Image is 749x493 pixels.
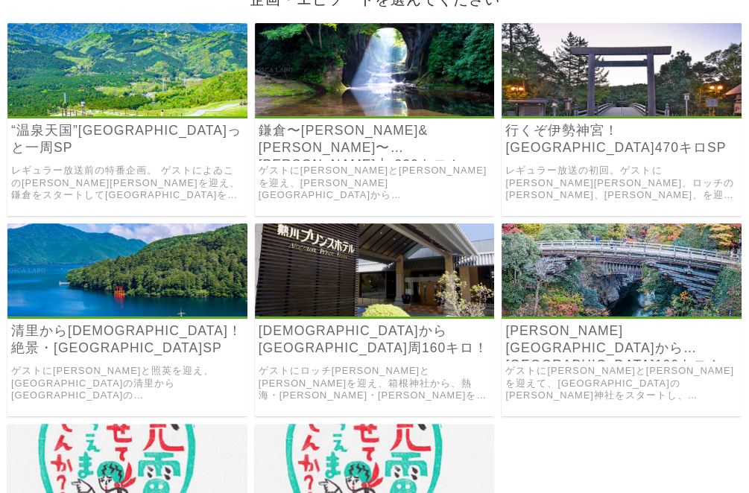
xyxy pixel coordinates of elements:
[502,223,742,317] img: 出川哲朗の充電させてもらえませんか？ 絶景の山梨！ 行くぞ夏の"フルーツ街道"パワスポ昇仙峡から相模湖110キロ！ ですが一茂さんも澤さんも37℃でヒーヒーだヤバいよ²SP
[255,223,495,317] img: 出川哲朗の充電させてもらえませんか？ 箱根神社から絶景の“伊豆半島”ぐるっと一周160キロ！“温泉”全部入りまくるぞ！ですがロッチ中岡は誕生日っよしおはパンツ忘れた～ヤバいよ²SP
[255,106,495,118] a: 出川哲朗の充電させてもらえませんか？ 絶景の鎌倉からズズーッと三浦半島を縦断！フェリーで金谷港へ！房総をぐるっと回って230キロ！ゴールはありがたや成田山ですが、竜兵＆蛭子が大暴走でヤバいよ²SP
[505,165,738,202] a: レギュラー放送の初回。ゲストに[PERSON_NAME][PERSON_NAME]、ロッチの[PERSON_NAME]、[PERSON_NAME]、を迎え、横浜[PERSON_NAME]の実家を...
[259,365,491,402] a: ゲストにロッチ[PERSON_NAME]と[PERSON_NAME]を迎え、箱根神社から、熱海・[PERSON_NAME]・[PERSON_NAME]を抜けて[PERSON_NAME]まで、ぐる...
[255,23,495,116] img: 出川哲朗の充電させてもらえませんか？ 絶景の鎌倉からズズーッと三浦半島を縦断！フェリーで金谷港へ！房総をぐるっと回って230キロ！ゴールはありがたや成田山ですが、竜兵＆蛭子が大暴走でヤバいよ²SP
[7,306,247,319] a: 出川哲朗の充電させてもらえませんか？ 清里から行くぞ箱根神社！絶景”富士山街道”150キロ！ですが、具志堅さんと照英が”ほうとう”食べすぎてヤバいよヤバいよSP
[502,23,742,116] img: 出川哲朗の充電させてもらえませんか？ 行くぞ“伊勢神宮”！横浜の実家から伊豆半島を抜け“パワスポ街道”470キロ！ですがひぇ～急坂だ！具志堅さん熱湯風呂でアチチっヤバいよヤバいよSP
[259,322,491,357] a: [DEMOGRAPHIC_DATA]から[GEOGRAPHIC_DATA]周160キロ！
[259,165,491,202] a: ゲストに[PERSON_NAME]と[PERSON_NAME]を迎え、[PERSON_NAME][GEOGRAPHIC_DATA]から[GEOGRAPHIC_DATA]をぐるっと一周して[PER...
[11,365,244,402] a: ゲストに[PERSON_NAME]と照英を迎え、[GEOGRAPHIC_DATA]の清里から[GEOGRAPHIC_DATA]の[DEMOGRAPHIC_DATA] を目指した[GEOGRAPH...
[7,223,247,317] img: 出川哲朗の充電させてもらえませんか？ 清里から行くぞ箱根神社！絶景”富士山街道”150キロ！ですが、具志堅さんと照英が”ほうとう”食べすぎてヤバいよヤバいよSP
[259,122,491,156] a: 鎌倉〜[PERSON_NAME]&[PERSON_NAME]〜[PERSON_NAME]山 230キロ！
[7,23,247,116] img: 出川哲朗の充電させてもらえませんか？ 行くぞ！“温泉天国”伊豆半島グルっと一周２００キロですが千秋＆濱口が大暴走！？でヤバいよ²SP
[505,322,738,357] a: [PERSON_NAME][GEOGRAPHIC_DATA]から[GEOGRAPHIC_DATA]100キロ！
[11,165,244,202] a: レギュラー放送前の特番企画。 ゲストによゐこの[PERSON_NAME][PERSON_NAME]を迎え、鎌倉をスタートして[GEOGRAPHIC_DATA]をグルっと巡った旅。
[505,365,738,402] a: ゲストに[PERSON_NAME]と[PERSON_NAME]を迎えて、[GEOGRAPHIC_DATA]の[PERSON_NAME]神社をスタートし、[PERSON_NAME][GEOGRAP...
[502,106,742,118] a: 出川哲朗の充電させてもらえませんか？ 行くぞ“伊勢神宮”！横浜の実家から伊豆半島を抜け“パワスポ街道”470キロ！ですがひぇ～急坂だ！具志堅さん熱湯風呂でアチチっヤバいよヤバいよSP
[7,106,247,118] a: 出川哲朗の充電させてもらえませんか？ 行くぞ！“温泉天国”伊豆半島グルっと一周２００キロですが千秋＆濱口が大暴走！？でヤバいよ²SP
[255,306,495,319] a: 出川哲朗の充電させてもらえませんか？ 箱根神社から絶景の“伊豆半島”ぐるっと一周160キロ！“温泉”全部入りまくるぞ！ですがロッチ中岡は誕生日っよしおはパンツ忘れた～ヤバいよ²SP
[502,306,742,319] a: 出川哲朗の充電させてもらえませんか？ 絶景の山梨！ 行くぞ夏の"フルーツ街道"パワスポ昇仙峡から相模湖110キロ！ ですが一茂さんも澤さんも37℃でヒーヒーだヤバいよ²SP
[505,122,738,156] a: 行くぞ伊勢神宮！[GEOGRAPHIC_DATA]470キロSP
[11,122,244,156] a: “温泉天国”[GEOGRAPHIC_DATA]っと一周SP
[11,322,244,357] a: 清里から[DEMOGRAPHIC_DATA]！絶景・[GEOGRAPHIC_DATA]SP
